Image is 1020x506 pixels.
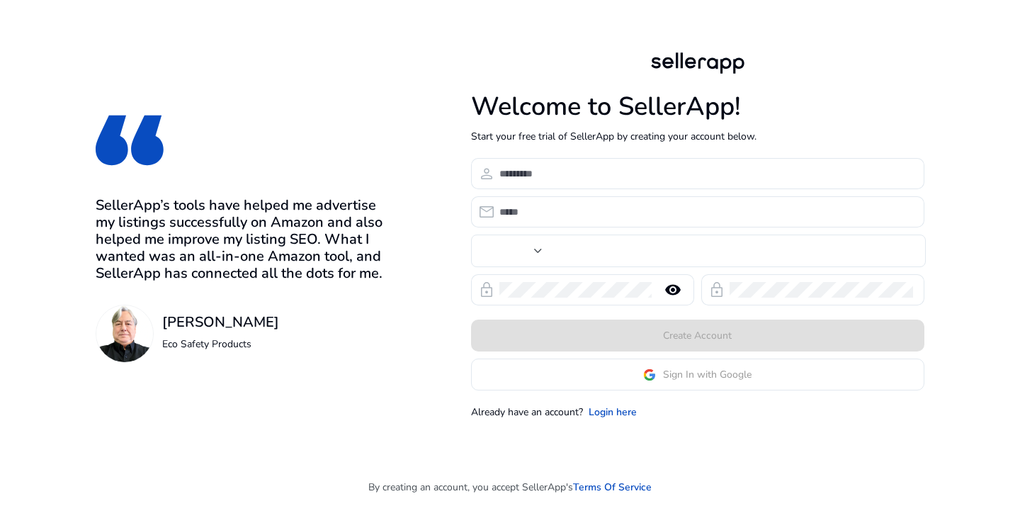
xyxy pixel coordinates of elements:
h3: [PERSON_NAME] [162,314,279,331]
span: person [478,165,495,182]
p: Already have an account? [471,405,583,420]
h1: Welcome to SellerApp! [471,91,924,122]
span: email [478,203,495,220]
p: Start your free trial of SellerApp by creating your account below. [471,129,924,144]
span: lock [708,281,725,298]
a: Login here [589,405,637,420]
span: lock [478,281,495,298]
p: Eco Safety Products [162,337,279,352]
a: Terms Of Service [573,480,652,495]
mat-icon: remove_red_eye [656,281,690,298]
h3: SellerApp’s tools have helped me advertise my listings successfully on Amazon and also helped me ... [96,197,398,282]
